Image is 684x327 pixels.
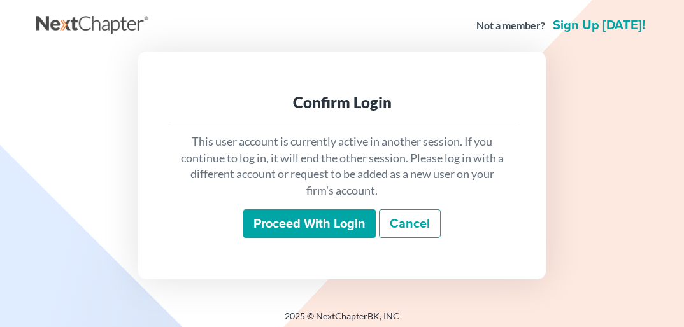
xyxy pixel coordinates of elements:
a: Sign up [DATE]! [550,19,648,32]
a: Cancel [379,209,441,239]
div: Confirm Login [179,92,505,113]
strong: Not a member? [476,18,545,33]
input: Proceed with login [243,209,376,239]
p: This user account is currently active in another session. If you continue to log in, it will end ... [179,134,505,199]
